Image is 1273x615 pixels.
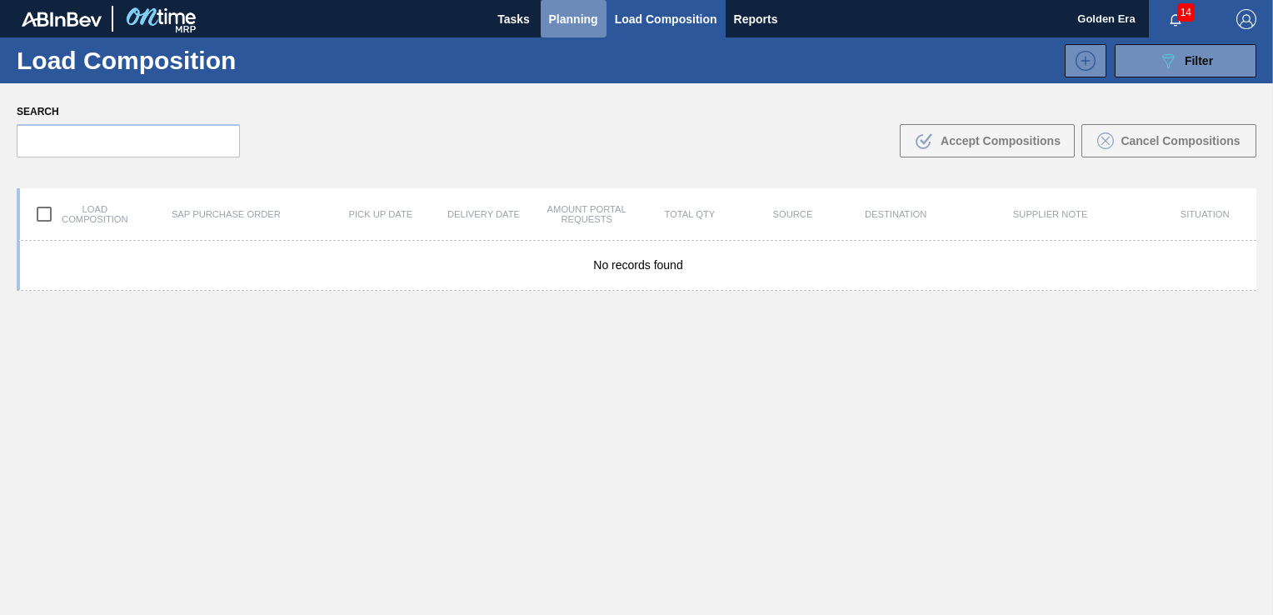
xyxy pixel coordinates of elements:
[123,209,329,219] div: SAP Purchase Order
[17,100,240,124] label: Search
[17,51,280,70] h1: Load Composition
[329,209,432,219] div: Pick up Date
[947,209,1153,219] div: Supplier Note
[734,9,778,29] span: Reports
[741,209,845,219] div: Source
[593,258,682,272] span: No records found
[549,9,598,29] span: Planning
[1056,44,1106,77] div: New Load Composition
[1081,124,1256,157] button: Cancel Compositions
[844,209,947,219] div: Destination
[941,134,1061,147] span: Accept Compositions
[1185,54,1213,67] span: Filter
[615,9,717,29] span: Load Composition
[20,197,123,232] div: Load composition
[638,209,741,219] div: Total Qty
[1115,44,1256,77] button: Filter
[1121,134,1240,147] span: Cancel Compositions
[900,124,1075,157] button: Accept Compositions
[1153,209,1256,219] div: Situation
[22,12,102,27] img: TNhmsLtSVTkK8tSr43FrP2fwEKptu5GPRR3wAAAABJRU5ErkJggg==
[496,9,532,29] span: Tasks
[1177,3,1195,22] span: 14
[432,209,536,219] div: Delivery Date
[1149,7,1202,31] button: Notifications
[535,204,638,224] div: Amount Portal Requests
[1236,9,1256,29] img: Logout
